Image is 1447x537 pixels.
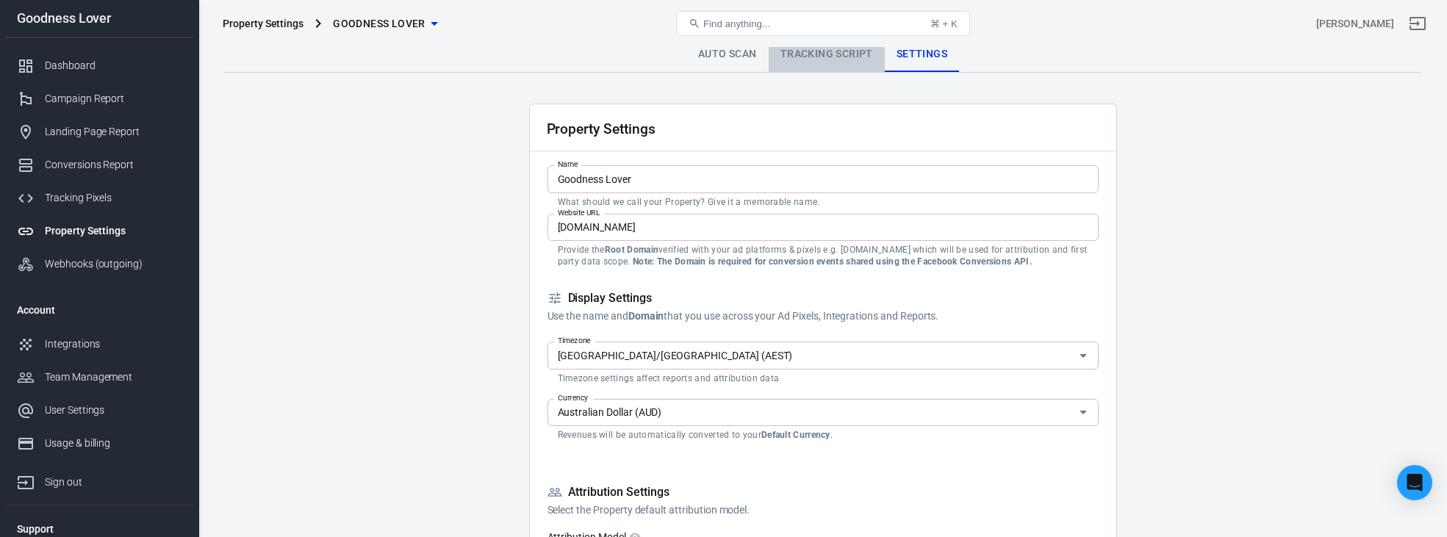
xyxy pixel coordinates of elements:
[703,18,770,29] span: Find anything...
[5,49,193,82] a: Dashboard
[547,502,1099,518] p: Select the Property default attribution model.
[45,336,182,352] div: Integrations
[5,115,193,148] a: Landing Page Report
[558,335,591,346] label: Timezone
[223,16,304,31] div: Property Settings
[5,82,193,115] a: Campaign Report
[547,121,656,137] h2: Property Settings
[686,37,769,72] a: Auto Scan
[558,244,1088,267] p: Provide the verified with your ad platforms & pixels e.g. [DOMAIN_NAME] which will be used for at...
[633,256,1032,267] strong: Note: The Domain is required for conversion events shared using the Facebook Conversions API.
[1073,345,1094,366] button: Open
[5,394,193,427] a: User Settings
[5,292,193,328] li: Account
[45,436,182,451] div: Usage & billing
[45,157,182,173] div: Conversions Report
[547,165,1099,192] input: Your Website Name
[769,37,885,72] a: Tracking Script
[1397,465,1432,500] div: Open Intercom Messenger
[558,392,589,403] label: Currency
[552,403,1070,422] input: USD
[558,159,578,170] label: Name
[1316,16,1394,32] div: Account id: m2kaqM7f
[761,430,830,440] strong: Default Currency
[45,403,182,418] div: User Settings
[547,309,1099,324] p: Use the name and that you use across your Ad Pixels, Integrations and Reports.
[676,11,970,36] button: Find anything...⌘ + K
[333,15,426,33] span: Goodness Lover
[547,291,1099,306] h5: Display Settings
[45,91,182,107] div: Campaign Report
[45,223,182,239] div: Property Settings
[45,475,182,490] div: Sign out
[628,310,664,322] strong: Domain
[45,124,182,140] div: Landing Page Report
[5,361,193,394] a: Team Management
[558,429,1088,441] p: Revenues will be automatically converted to your .
[5,427,193,460] a: Usage & billing
[5,248,193,281] a: Webhooks (outgoing)
[558,207,600,218] label: Website URL
[5,328,193,361] a: Integrations
[1400,6,1435,41] a: Sign out
[558,196,1088,208] p: What should we call your Property? Give it a memorable name.
[1073,402,1094,422] button: Open
[547,485,1099,500] h5: Attribution Settings
[605,245,658,255] strong: Root Domain
[930,18,958,29] div: ⌘ + K
[45,370,182,385] div: Team Management
[5,460,193,499] a: Sign out
[45,58,182,73] div: Dashboard
[45,256,182,272] div: Webhooks (outgoing)
[327,10,443,37] button: Goodness Lover
[547,214,1099,241] input: example.com
[5,148,193,181] a: Conversions Report
[5,12,193,25] div: Goodness Lover
[5,181,193,215] a: Tracking Pixels
[552,346,1070,364] input: UTC
[558,372,1088,384] p: Timezone settings affect reports and attribution data
[5,215,193,248] a: Property Settings
[45,190,182,206] div: Tracking Pixels
[885,37,959,72] a: Settings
